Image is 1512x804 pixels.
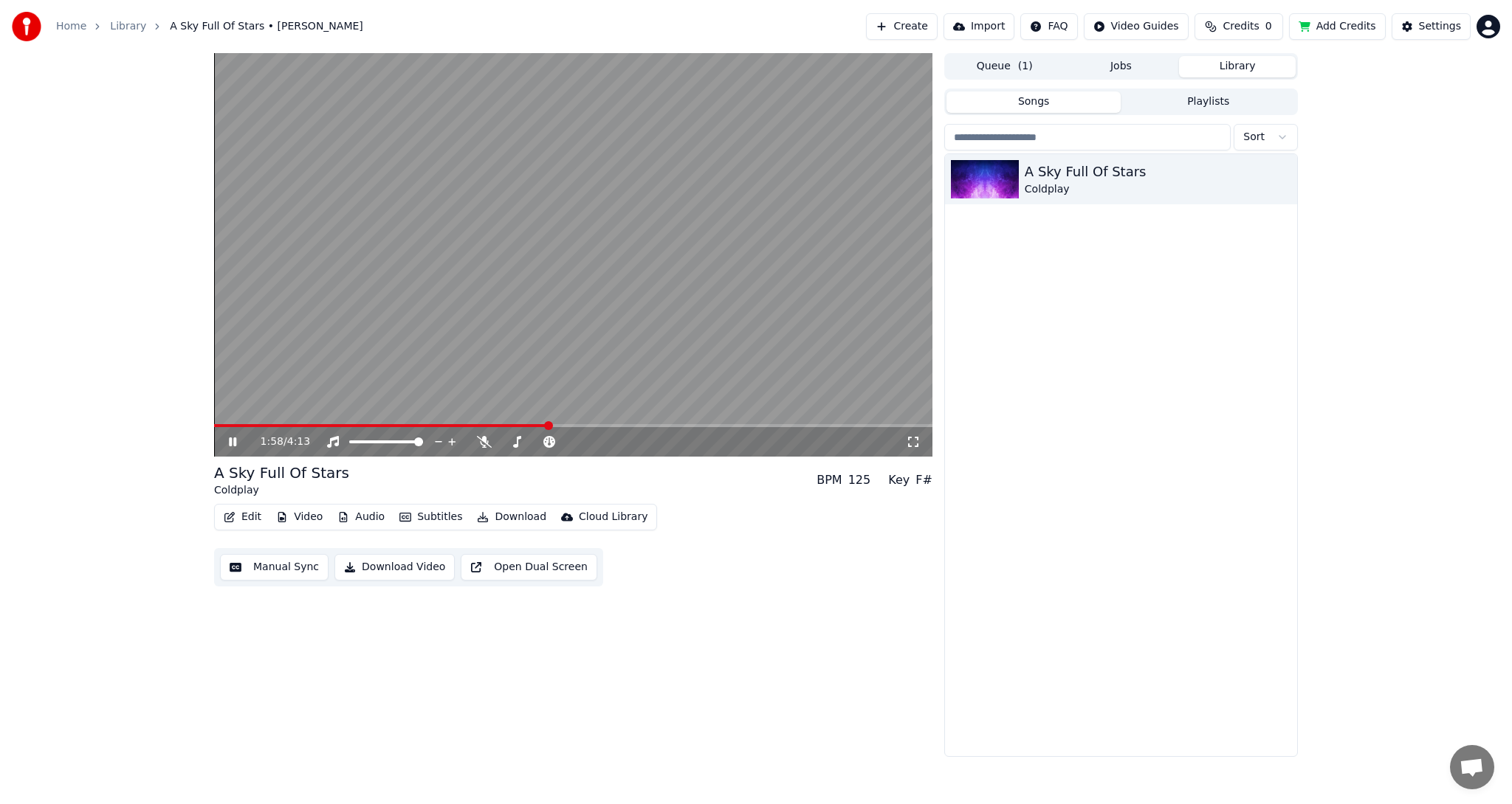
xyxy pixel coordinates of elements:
[888,471,910,489] div: Key
[944,13,1014,40] button: Import
[214,483,349,498] div: Coldplay
[1063,56,1180,77] button: Jobs
[218,507,267,527] button: Edit
[848,471,871,489] div: 125
[261,434,296,449] div: /
[1419,19,1461,34] div: Settings
[56,19,86,34] a: Home
[261,434,283,449] span: 1:58
[1289,13,1386,40] button: Add Credits
[915,471,932,489] div: F#
[1243,130,1265,145] span: Sort
[579,510,647,524] div: Cloud Library
[1084,13,1189,40] button: Video Guides
[110,19,146,34] a: Library
[817,471,842,489] div: BPM
[1121,91,1296,113] button: Playlists
[471,507,552,527] button: Download
[12,12,41,41] img: youka
[461,554,597,581] button: Open Dual Screen
[220,554,329,581] button: Manual Sync
[270,507,329,527] button: Video
[1195,13,1283,40] button: Credits0
[1025,162,1291,182] div: A Sky Full Of Stars
[56,19,363,34] nav: breadcrumb
[1223,19,1259,34] span: Credits
[1020,13,1077,40] button: FAQ
[214,462,349,483] div: A Sky Full Of Stars
[287,434,310,449] span: 4:13
[1018,59,1033,74] span: ( 1 )
[1450,745,1494,789] a: 开放式聊天
[1392,13,1471,40] button: Settings
[946,91,1121,113] button: Songs
[394,507,468,527] button: Subtitles
[946,56,1063,77] button: Queue
[1179,56,1296,77] button: Library
[1025,182,1291,197] div: Coldplay
[866,13,938,40] button: Create
[334,554,455,581] button: Download Video
[331,507,391,527] button: Audio
[170,19,363,34] span: A Sky Full Of Stars • [PERSON_NAME]
[1265,19,1272,34] span: 0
